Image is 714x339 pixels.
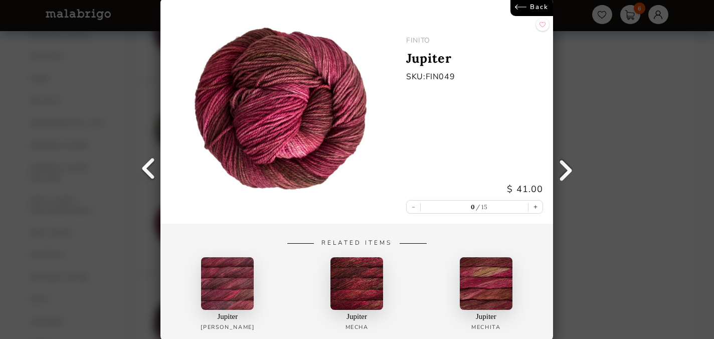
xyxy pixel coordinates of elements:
[330,257,383,310] img: 0.jpg
[406,50,543,66] p: Jupiter
[476,312,496,321] p: Jupiter
[406,183,543,195] p: $ 41.00
[202,257,254,310] img: 0.jpg
[165,257,290,336] a: Jupiter[PERSON_NAME]
[223,239,491,247] p: Related Items
[529,201,543,213] button: +
[347,312,368,321] p: Jupiter
[201,323,255,331] p: [PERSON_NAME]
[295,257,419,336] a: JupiterMecha
[424,257,549,336] a: JupiterMechita
[472,323,501,331] p: Mechita
[460,257,512,310] img: 0.jpg
[475,203,488,211] label: 15
[345,323,369,331] p: Mecha
[218,312,238,321] p: Jupiter
[406,71,543,82] p: SKU: FIN049
[406,36,543,45] p: FINITO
